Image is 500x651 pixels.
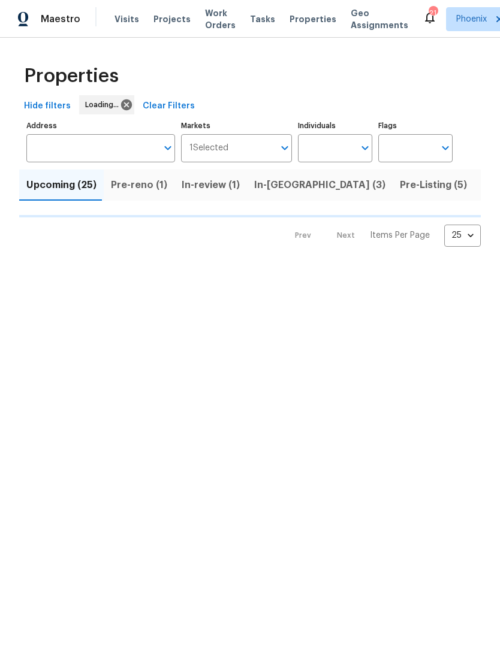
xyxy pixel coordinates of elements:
[115,13,139,25] span: Visits
[290,13,336,25] span: Properties
[189,143,228,153] span: 1 Selected
[143,99,195,114] span: Clear Filters
[400,177,467,193] span: Pre-Listing (5)
[85,99,124,111] span: Loading...
[205,7,236,31] span: Work Orders
[182,177,240,193] span: In-review (1)
[26,177,97,193] span: Upcoming (25)
[429,7,437,19] div: 21
[284,225,481,247] nav: Pagination Navigation
[24,70,119,82] span: Properties
[456,13,487,25] span: Phoenix
[79,95,134,114] div: Loading...
[19,95,76,117] button: Hide filters
[41,13,80,25] span: Maestro
[357,140,374,156] button: Open
[250,15,275,23] span: Tasks
[444,220,481,251] div: 25
[370,229,430,241] p: Items Per Page
[111,177,167,193] span: Pre-reno (1)
[351,7,408,31] span: Geo Assignments
[276,140,293,156] button: Open
[254,177,385,193] span: In-[GEOGRAPHIC_DATA] (3)
[24,99,71,114] span: Hide filters
[153,13,191,25] span: Projects
[181,122,293,129] label: Markets
[159,140,176,156] button: Open
[138,95,200,117] button: Clear Filters
[437,140,454,156] button: Open
[26,122,175,129] label: Address
[298,122,372,129] label: Individuals
[378,122,453,129] label: Flags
